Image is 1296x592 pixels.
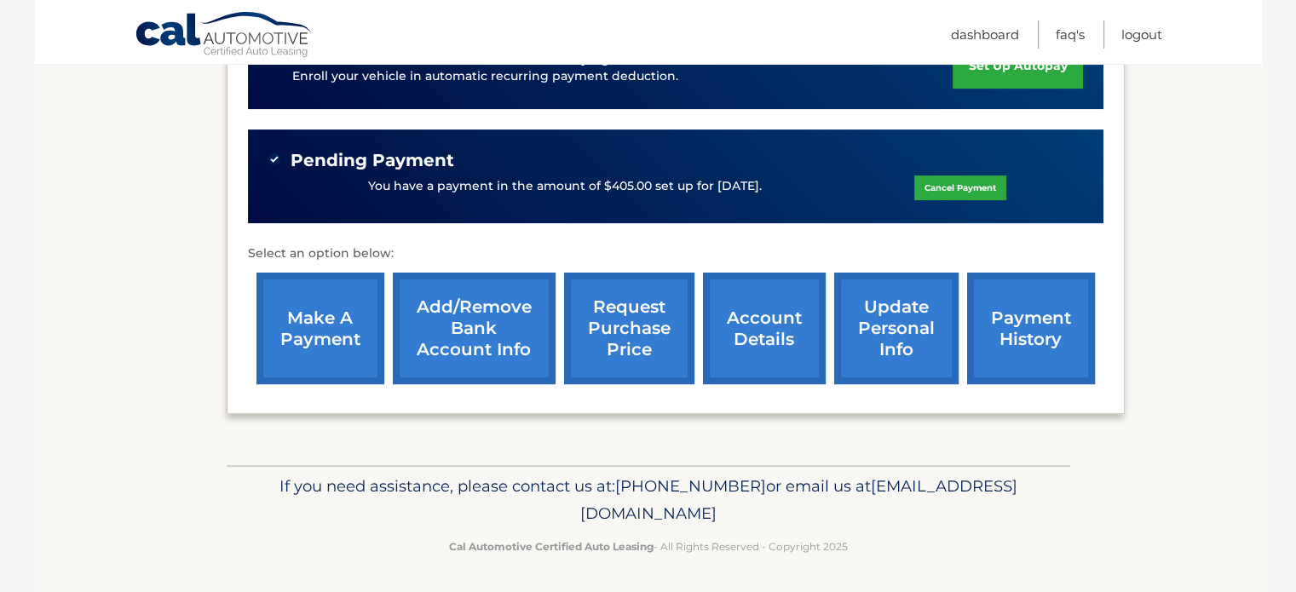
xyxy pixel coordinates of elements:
[703,273,826,384] a: account details
[368,177,762,196] p: You have a payment in the amount of $405.00 set up for [DATE].
[580,476,1017,523] span: [EMAIL_ADDRESS][DOMAIN_NAME]
[248,244,1103,264] p: Select an option below:
[1121,20,1162,49] a: Logout
[953,43,1082,89] a: set up autopay
[393,273,556,384] a: Add/Remove bank account info
[564,273,694,384] a: request purchase price
[238,473,1059,527] p: If you need assistance, please contact us at: or email us at
[291,150,454,171] span: Pending Payment
[268,153,280,165] img: check-green.svg
[135,11,314,60] a: Cal Automotive
[449,540,654,553] strong: Cal Automotive Certified Auto Leasing
[834,273,959,384] a: update personal info
[967,273,1095,384] a: payment history
[914,175,1006,200] a: Cancel Payment
[1056,20,1085,49] a: FAQ's
[256,273,384,384] a: make a payment
[951,20,1019,49] a: Dashboard
[615,476,766,496] span: [PHONE_NUMBER]
[292,67,953,86] p: Enroll your vehicle in automatic recurring payment deduction.
[238,537,1059,555] p: - All Rights Reserved - Copyright 2025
